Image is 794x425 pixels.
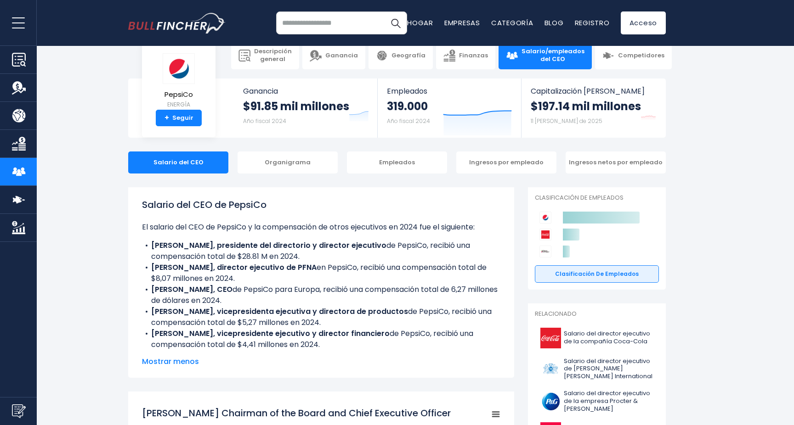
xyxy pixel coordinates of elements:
[531,117,602,125] font: 11 [PERSON_NAME] de 2025
[128,13,226,34] a: Ir a la página de inicio
[302,42,365,69] a: Ganancia
[569,158,663,167] font: Ingresos netos por empleado
[531,86,645,96] font: Capitalización [PERSON_NAME]
[151,284,233,295] font: [PERSON_NAME], CEO
[499,42,592,69] a: Salario/empleados del CEO
[535,309,577,318] font: Relacionado
[151,240,386,251] font: [PERSON_NAME], presidente del directorio y director ejecutivo
[535,387,659,415] a: Salario del director ejecutivo de la empresa Procter & [PERSON_NAME]
[540,328,561,348] img: Logotipo de KO
[167,101,190,108] font: ENERGÍA
[564,329,650,346] font: Salario del director ejecutivo de la compañía Coca-Cola
[379,158,415,167] font: Empleados
[535,325,659,351] a: Salario del director ejecutivo de la compañía Coca-Cola
[630,18,658,28] font: Acceso
[234,78,378,138] a: Ganancia $91.85 mil millones Año fiscal 2024
[387,86,427,96] font: Empleados
[522,47,584,63] font: Salario/empleados del CEO
[531,99,641,114] font: $197.14 mil millones
[153,158,204,167] font: Salario del CEO
[369,42,433,69] a: Geografía
[243,117,286,125] font: Año fiscal 2024
[564,389,650,413] font: Salario del director ejecutivo de la empresa Procter & [PERSON_NAME]
[151,284,498,306] font: de PepsiCo para Europa, recibió una compensación total de 6,27 millones de dólares en 2024.
[142,222,475,232] font: El salario del CEO de PepsiCo y la compensación de otros ejecutivos en 2024 fue el siguiente:
[407,18,433,28] a: Hogar
[325,51,358,60] font: Ganancia
[231,42,299,69] a: Descripción general
[265,158,311,167] font: Organigrama
[151,328,473,350] font: de PepsiCo, recibió una compensación total de $4,41 millones en 2024.
[243,86,278,96] font: Ganancia
[459,51,488,60] font: Finanzas
[544,18,564,28] a: Blog
[535,355,659,383] a: Salario del director ejecutivo de [PERSON_NAME] [PERSON_NAME] International
[384,11,407,34] button: Buscar
[151,306,492,328] font: de PepsiCo, recibió una compensación total de $5,27 millones en 2024.
[142,356,199,367] font: Mostrar menos
[491,18,533,28] a: Categoría
[243,99,349,114] font: $91.85 mil millones
[164,112,169,123] font: +
[172,113,193,122] font: Seguir
[387,117,430,125] font: Año fiscal 2024
[564,357,652,381] font: Salario del director ejecutivo de [PERSON_NAME] [PERSON_NAME] International
[142,198,267,211] font: Salario del CEO de PepsiCo
[539,229,551,240] img: Logotipo de la competencia de Coca-Cola Company
[391,51,425,60] font: Geografía
[444,18,480,28] a: Empresas
[555,270,639,278] font: Clasificación de empleados
[387,99,428,114] font: 319.000
[162,53,195,110] a: PepsiCo ENERGÍA
[151,328,390,339] font: [PERSON_NAME], vicepresidente ejecutivo y director financiero
[151,262,487,284] font: en PepsiCo, recibió una compensación total de $8,07 millones en 2024.
[540,391,561,412] img: Logotipo de PG
[378,78,521,138] a: Empleados 319.000 Año fiscal 2024
[156,110,202,126] a: +Seguir
[128,13,226,34] img: logotipo del camachuelo
[535,193,624,202] font: Clasificación de empleados
[469,158,544,167] font: Ingresos por empleado
[151,240,470,262] font: de PepsiCo, recibió una compensación total de $28.81 M en 2024.
[164,89,193,99] font: PepsiCo
[436,42,495,69] a: Finanzas
[618,51,664,60] font: Competidores
[522,78,665,138] a: Capitalización [PERSON_NAME] $197.14 mil millones 11 [PERSON_NAME] de 2025
[151,306,408,317] font: [PERSON_NAME], vicepresidenta ejecutiva y directora de productos
[539,212,551,224] img: Logotipo de la competencia de PepsiCo
[151,262,317,273] font: [PERSON_NAME], director ejecutivo de PFNA
[535,265,659,283] a: Clasificación de empleados
[540,358,561,379] img: Logotipo del primer ministro
[254,47,292,63] font: Descripción general
[142,407,451,419] tspan: [PERSON_NAME] Chairman of the Board and Chief Executive Officer
[575,18,610,28] a: Registro
[539,246,551,257] img: Logotipo de la competencia de Keurig Dr Pepper
[595,42,672,69] a: Competidores
[621,11,666,34] a: Acceso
